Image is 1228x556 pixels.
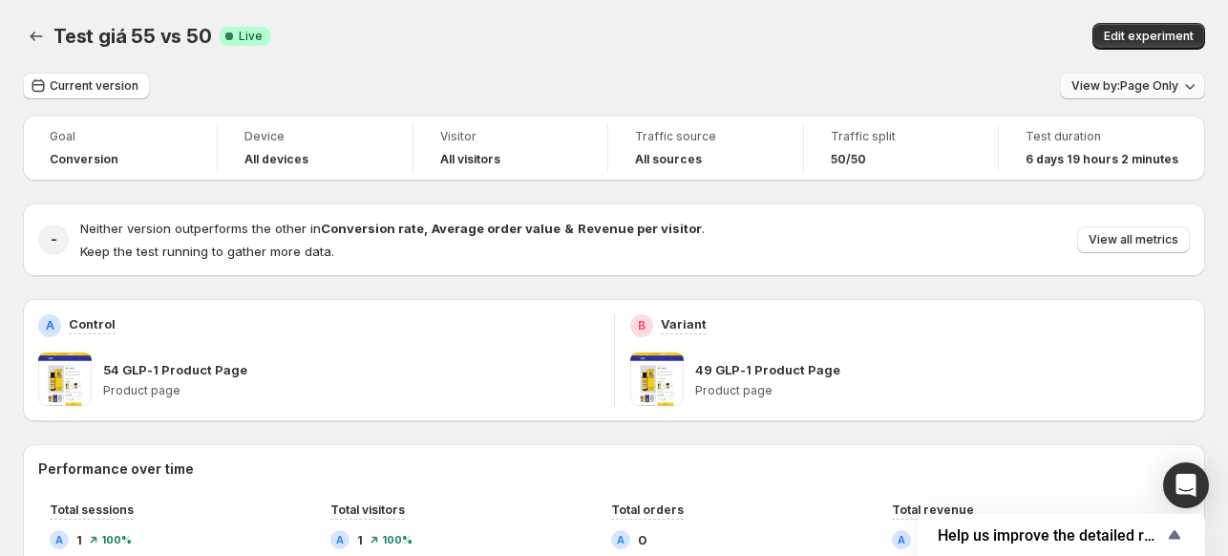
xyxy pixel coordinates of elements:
h2: A [336,534,344,545]
span: 0 [638,530,646,549]
h2: Performance over time [38,460,1190,479]
span: Edit experiment [1104,29,1194,44]
span: Test duration [1026,129,1178,144]
button: Back [23,23,50,50]
a: VisitorAll visitors [440,127,581,169]
strong: , [424,221,428,236]
span: Total revenue [892,503,974,517]
span: Keep the test running to gather more data. [80,244,334,259]
img: 49 GLP-1 Product Page [630,353,684,406]
a: Traffic split50/50 [831,127,971,169]
button: Show survey - Help us improve the detailed report for A/B campaigns [938,524,1186,546]
button: View all metrics [1077,226,1190,253]
span: 6 days 19 hours 2 minutes [1026,152,1178,167]
span: 50/50 [831,152,866,167]
span: Help us improve the detailed report for A/B campaigns [938,526,1163,545]
span: 1 [76,530,82,549]
span: Total visitors [330,503,405,517]
span: Device [244,129,385,144]
p: Product page [695,383,1191,398]
button: Edit experiment [1092,23,1205,50]
h2: B [638,318,646,333]
span: 100 % [101,534,132,545]
span: 100 % [382,534,413,545]
h4: All devices [244,152,308,167]
a: Test duration6 days 19 hours 2 minutes [1026,127,1178,169]
p: Product page [103,383,599,398]
span: Live [239,29,263,44]
span: Visitor [440,129,581,144]
span: Conversion [50,152,118,167]
span: Test giá 55 vs 50 [53,25,212,48]
strong: Conversion rate [321,221,424,236]
h2: A [46,318,54,333]
span: View all metrics [1089,232,1178,247]
span: Traffic split [831,129,971,144]
a: GoalConversion [50,127,190,169]
span: Traffic source [635,129,775,144]
span: Current version [50,78,138,94]
strong: Average order value [432,221,561,236]
img: 54 GLP-1 Product Page [38,353,92,406]
h2: - [51,230,57,249]
span: Total orders [611,503,684,517]
a: DeviceAll devices [244,127,385,169]
h4: All visitors [440,152,500,167]
h2: A [898,534,905,545]
h2: A [617,534,625,545]
p: Variant [661,314,707,333]
span: Neither version outperforms the other in . [80,221,705,236]
button: Current version [23,73,150,99]
span: Total sessions [50,503,134,517]
strong: & [564,221,574,236]
span: Goal [50,129,190,144]
strong: Revenue per visitor [578,221,702,236]
p: 49 GLP-1 Product Page [695,360,840,379]
button: View by:Page Only [1060,73,1205,99]
span: View by: Page Only [1071,78,1178,94]
p: 54 GLP-1 Product Page [103,360,247,379]
div: Open Intercom Messenger [1163,462,1209,508]
p: Control [69,314,116,333]
h4: All sources [635,152,702,167]
h2: A [55,534,63,545]
span: 1 [357,530,363,549]
a: Traffic sourceAll sources [635,127,775,169]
